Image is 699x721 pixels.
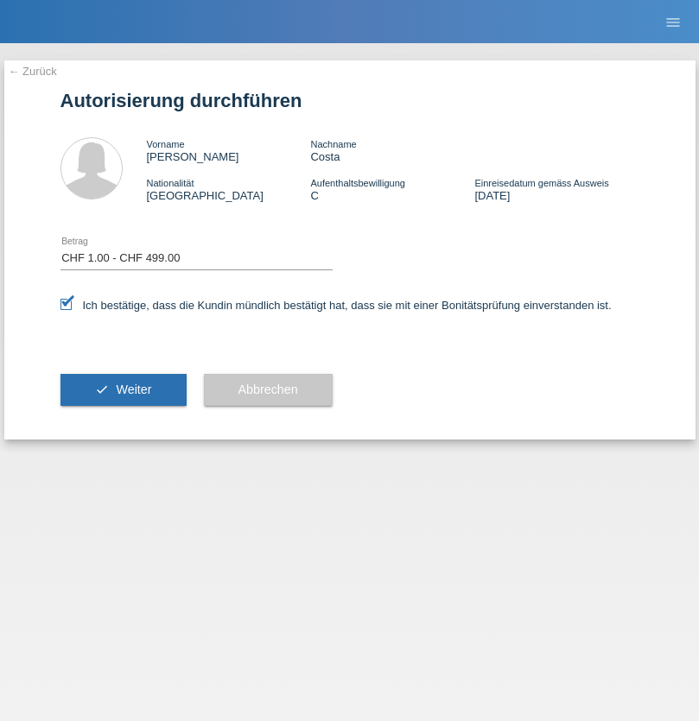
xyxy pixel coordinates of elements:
[60,299,612,312] label: Ich bestätige, dass die Kundin mündlich bestätigt hat, dass sie mit einer Bonitätsprüfung einvers...
[310,176,474,202] div: C
[60,374,187,407] button: check Weiter
[147,139,185,149] span: Vorname
[310,137,474,163] div: Costa
[656,16,690,27] a: menu
[147,178,194,188] span: Nationalität
[238,383,298,396] span: Abbrechen
[116,383,151,396] span: Weiter
[474,178,608,188] span: Einreisedatum gemäss Ausweis
[95,383,109,396] i: check
[310,139,356,149] span: Nachname
[147,176,311,202] div: [GEOGRAPHIC_DATA]
[310,178,404,188] span: Aufenthaltsbewilligung
[60,90,639,111] h1: Autorisierung durchführen
[204,374,333,407] button: Abbrechen
[474,176,639,202] div: [DATE]
[664,14,682,31] i: menu
[147,137,311,163] div: [PERSON_NAME]
[9,65,57,78] a: ← Zurück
